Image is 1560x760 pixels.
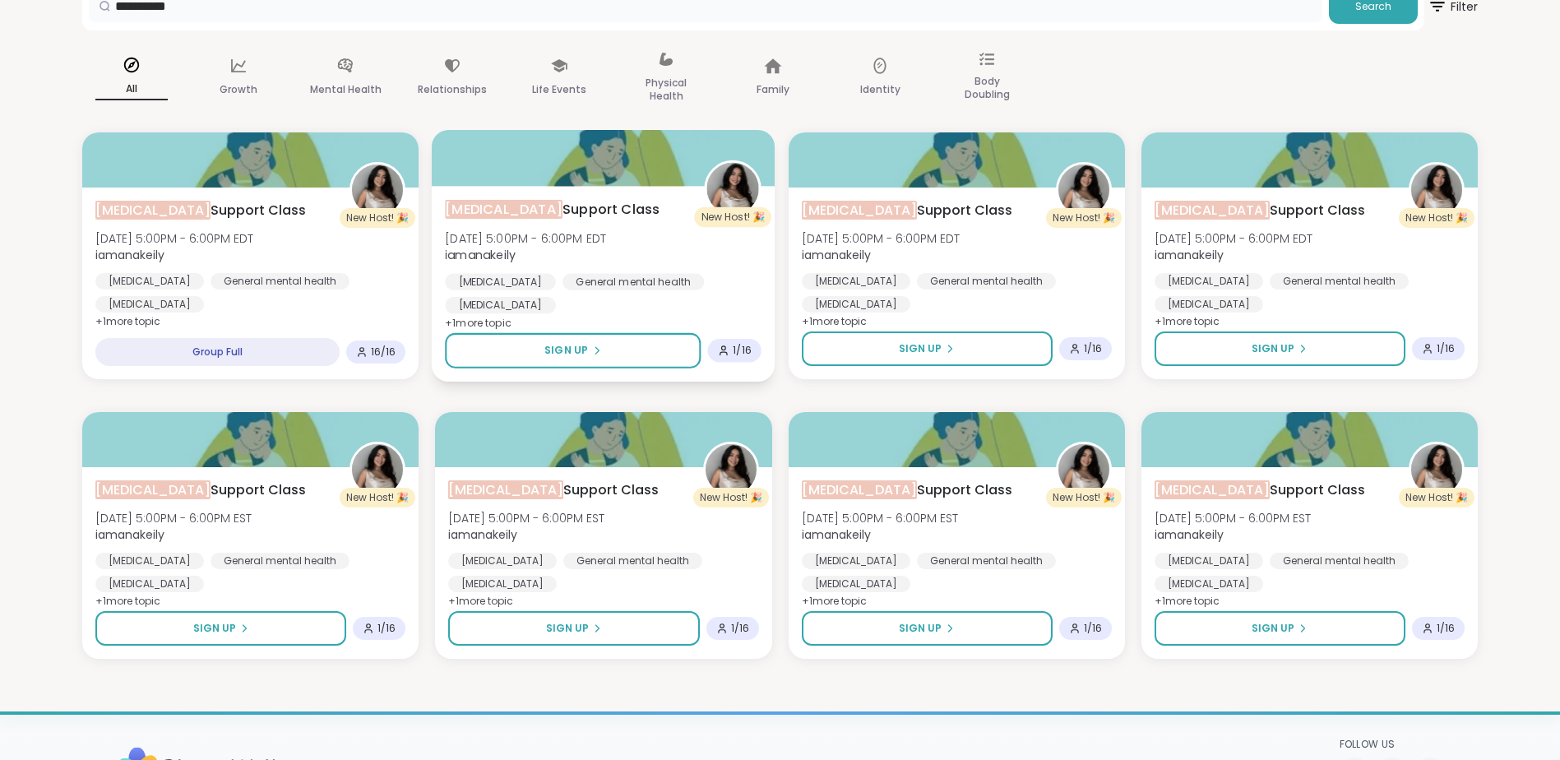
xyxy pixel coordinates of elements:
[445,297,556,313] div: [MEDICAL_DATA]
[1155,201,1270,220] span: [MEDICAL_DATA]
[352,165,403,215] img: iamanakeily
[448,510,604,526] span: [DATE] 5:00PM - 6:00PM EST
[95,480,306,500] span: Support Class
[340,488,415,507] div: New Host! 🎉
[1058,444,1109,495] img: iamanakeily
[1155,273,1263,290] div: [MEDICAL_DATA]
[1252,341,1294,356] span: Sign Up
[802,480,1012,500] span: Support Class
[917,553,1056,569] div: General mental health
[1252,621,1294,636] span: Sign Up
[1155,526,1224,543] b: iamanakeily
[1046,488,1122,507] div: New Host! 🎉
[802,510,958,526] span: [DATE] 5:00PM - 6:00PM EST
[1155,553,1263,569] div: [MEDICAL_DATA]
[211,553,349,569] div: General mental health
[95,273,204,290] div: [MEDICAL_DATA]
[448,611,699,646] button: Sign Up
[563,553,702,569] div: General mental health
[448,526,517,543] b: iamanakeily
[802,553,910,569] div: [MEDICAL_DATA]
[802,611,1053,646] button: Sign Up
[1340,738,1445,751] p: Follow Us
[1155,576,1263,592] div: [MEDICAL_DATA]
[630,73,702,106] p: Physical Health
[95,526,164,543] b: iamanakeily
[1084,622,1102,635] span: 1 / 16
[1155,510,1311,526] span: [DATE] 5:00PM - 6:00PM EST
[95,247,164,263] b: iamanakeily
[445,273,556,290] div: [MEDICAL_DATA]
[1411,165,1462,215] img: iamanakeily
[802,296,910,313] div: [MEDICAL_DATA]
[1155,230,1312,247] span: [DATE] 5:00PM - 6:00PM EDT
[95,480,211,499] span: [MEDICAL_DATA]
[1155,331,1405,366] button: Sign Up
[802,576,910,592] div: [MEDICAL_DATA]
[418,80,487,100] p: Relationships
[448,480,659,500] span: Support Class
[95,230,253,247] span: [DATE] 5:00PM - 6:00PM EDT
[1437,622,1455,635] span: 1 / 16
[917,273,1056,290] div: General mental health
[193,621,236,636] span: Sign Up
[546,621,589,636] span: Sign Up
[352,444,403,495] img: iamanakeily
[757,80,789,100] p: Family
[1155,296,1263,313] div: [MEDICAL_DATA]
[731,622,749,635] span: 1 / 16
[707,163,759,215] img: iamanakeily
[706,444,757,495] img: iamanakeily
[1155,247,1224,263] b: iamanakeily
[448,576,557,592] div: [MEDICAL_DATA]
[1046,208,1122,228] div: New Host! 🎉
[544,343,588,358] span: Sign Up
[1270,273,1409,290] div: General mental health
[1084,342,1102,355] span: 1 / 16
[802,201,1012,220] span: Support Class
[95,79,168,100] p: All
[562,273,704,290] div: General mental health
[445,247,516,263] b: iamanakeily
[448,480,563,499] span: [MEDICAL_DATA]
[1411,444,1462,495] img: iamanakeily
[95,201,306,220] span: Support Class
[802,480,917,499] span: [MEDICAL_DATA]
[371,345,396,359] span: 16 / 16
[445,200,562,219] span: [MEDICAL_DATA]
[220,80,257,100] p: Growth
[448,553,557,569] div: [MEDICAL_DATA]
[95,576,204,592] div: [MEDICAL_DATA]
[1399,488,1474,507] div: New Host! 🎉
[95,201,211,220] span: [MEDICAL_DATA]
[1399,208,1474,228] div: New Host! 🎉
[445,333,701,368] button: Sign Up
[802,273,910,290] div: [MEDICAL_DATA]
[695,207,772,227] div: New Host! 🎉
[1155,480,1270,499] span: [MEDICAL_DATA]
[802,331,1053,366] button: Sign Up
[802,526,871,543] b: iamanakeily
[899,621,942,636] span: Sign Up
[95,296,204,313] div: [MEDICAL_DATA]
[445,229,606,246] span: [DATE] 5:00PM - 6:00PM EDT
[802,230,960,247] span: [DATE] 5:00PM - 6:00PM EDT
[95,611,346,646] button: Sign Up
[377,622,396,635] span: 1 / 16
[734,344,752,357] span: 1 / 16
[95,510,252,526] span: [DATE] 5:00PM - 6:00PM EST
[899,341,942,356] span: Sign Up
[860,80,900,100] p: Identity
[951,72,1023,104] p: Body Doubling
[1437,342,1455,355] span: 1 / 16
[211,273,349,290] div: General mental health
[310,80,382,100] p: Mental Health
[95,553,204,569] div: [MEDICAL_DATA]
[802,201,917,220] span: [MEDICAL_DATA]
[693,488,769,507] div: New Host! 🎉
[1058,165,1109,215] img: iamanakeily
[1155,480,1365,500] span: Support Class
[340,208,415,228] div: New Host! 🎉
[95,338,340,366] div: Group Full
[1155,611,1405,646] button: Sign Up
